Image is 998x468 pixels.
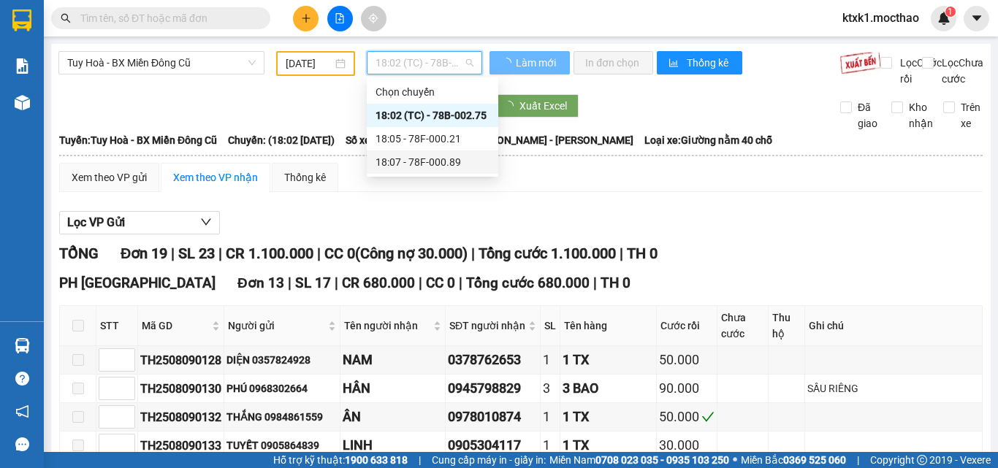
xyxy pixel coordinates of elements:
[519,98,567,114] span: Xuất Excel
[769,306,805,346] th: Thu hộ
[574,51,653,74] button: In đơn chọn
[376,52,473,74] span: 18:02 (TC) - 78B-002.75
[783,454,846,466] strong: 0369 525 060
[61,13,71,23] span: search
[15,372,29,385] span: question-circle
[171,245,175,262] span: |
[80,10,253,26] input: Tìm tên, số ĐT hoặc mã đơn
[627,245,658,262] span: TH 0
[471,245,475,262] span: |
[123,437,132,445] span: up
[903,99,939,131] span: Kho nhận
[857,452,859,468] span: |
[659,435,715,456] div: 30.000
[226,245,313,262] span: CR 1.100.000
[432,452,546,468] span: Cung cấp máy in - giấy in:
[335,13,345,23] span: file-add
[118,434,134,445] span: Increase Value
[218,245,222,262] span: |
[462,245,468,262] span: )
[343,350,443,370] div: NAM
[970,12,983,25] span: caret-down
[301,13,311,23] span: plus
[657,306,717,346] th: Cước rồi
[345,454,408,466] strong: 1900 633 818
[549,452,729,468] span: Miền Nam
[376,107,490,123] div: 18:02 (TC) - 78B-002.75
[118,377,134,388] span: Increase Value
[563,435,654,456] div: 1 TX
[741,452,846,468] span: Miền Bắc
[620,245,623,262] span: |
[67,52,256,74] span: Tuy Hoà - BX Miền Đông Cũ
[955,99,986,131] span: Trên xe
[426,275,455,291] span: CC 0
[59,211,220,234] button: Lọc VP Gửi
[593,275,597,291] span: |
[543,435,557,456] div: 1
[563,378,654,399] div: 3 BAO
[466,275,590,291] span: Tổng cước 680.000
[964,6,989,31] button: caret-down
[140,351,221,369] div: TH2508090128
[118,349,134,360] span: Increase Value
[367,80,498,104] div: Chọn chuyến
[368,13,378,23] span: aim
[138,375,224,403] td: TH2508090130
[448,378,538,399] div: 0945798829
[15,338,30,353] img: warehouse-icon
[894,55,944,87] span: Lọc Cước rồi
[361,6,386,31] button: aim
[448,407,538,427] div: 0978010874
[360,245,462,262] span: Công nợ 30.000
[601,275,631,291] span: TH 0
[123,351,132,360] span: up
[123,380,132,388] span: up
[376,84,490,100] div: Chọn chuyến
[543,350,557,370] div: 1
[123,418,132,427] span: down
[121,245,167,262] span: Đơn 19
[327,6,353,31] button: file-add
[917,455,927,465] span: copyright
[335,275,338,291] span: |
[807,380,979,396] div: SẦU RIÊNG
[340,375,446,403] td: HÂN
[937,12,951,25] img: icon-new-feature
[446,375,541,403] td: 0945798829
[503,101,519,111] span: loading
[123,447,132,456] span: down
[118,445,134,456] span: Decrease Value
[123,408,132,417] span: up
[123,361,132,370] span: down
[479,245,616,262] span: Tổng cước 1.100.000
[15,404,29,418] span: notification
[123,390,132,399] span: down
[15,58,30,74] img: solution-icon
[340,431,446,460] td: LINH
[138,431,224,460] td: TH2508090133
[237,275,284,291] span: Đơn 13
[346,132,427,148] span: Số xe: 78B-002.75
[668,58,681,69] span: bar-chart
[419,452,421,468] span: |
[15,437,29,451] span: message
[286,55,332,72] input: 09/08/2025
[717,306,769,346] th: Chưa cước
[340,403,446,431] td: ÂN
[228,132,335,148] span: Chuyến: (18:02 [DATE])
[595,454,729,466] strong: 0708 023 035 - 0935 103 250
[343,435,443,456] div: LINH
[687,55,731,71] span: Thống kê
[438,132,633,148] span: Tài xế: [PERSON_NAME] - [PERSON_NAME]
[59,245,99,262] span: TỔNG
[340,346,446,375] td: NAM
[142,318,209,334] span: Mã GD
[343,407,443,427] div: ÂN
[419,275,422,291] span: |
[226,352,338,368] div: DIỆN 0357824928
[657,51,742,74] button: bar-chartThống kê
[138,403,224,431] td: TH2508090132
[936,55,986,87] span: Lọc Chưa cước
[446,431,541,460] td: 0905304117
